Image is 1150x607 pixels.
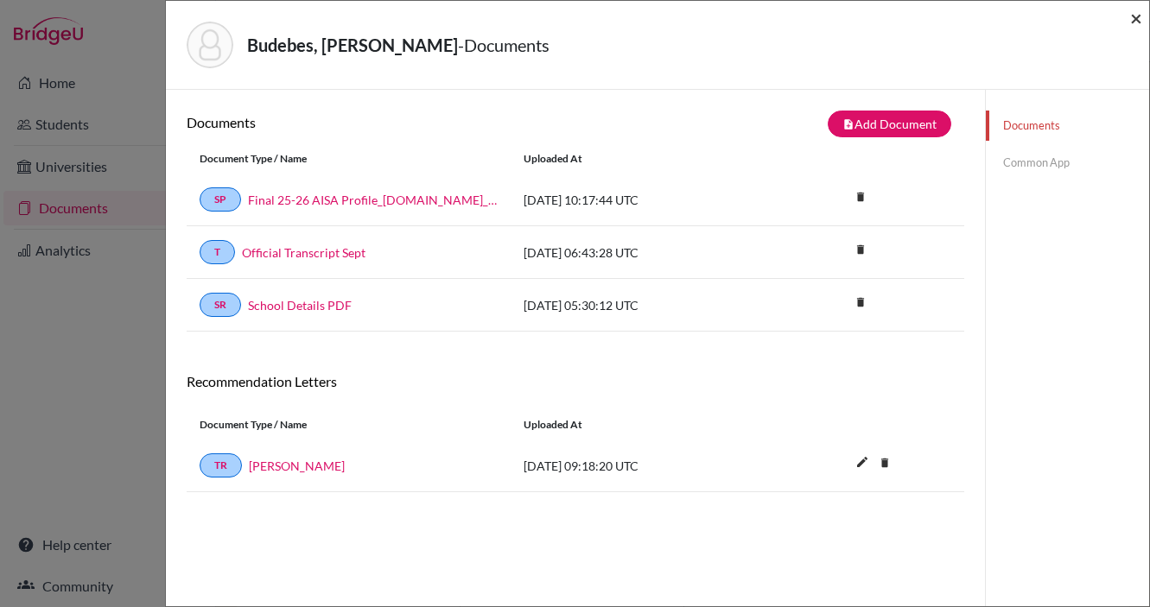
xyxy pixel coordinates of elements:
div: [DATE] 06:43:28 UTC [511,243,770,262]
a: delete [848,187,874,210]
i: delete [872,450,898,476]
a: Common App [986,148,1149,178]
button: edit [848,451,877,477]
a: [PERSON_NAME] [249,457,345,475]
div: [DATE] 05:30:12 UTC [511,296,770,314]
button: note_addAdd Document [828,111,951,137]
i: edit [848,448,876,476]
a: School Details PDF [248,296,352,314]
i: delete [848,289,874,315]
div: Uploaded at [511,417,770,433]
a: delete [848,239,874,262]
a: T [200,240,235,264]
div: Document Type / Name [187,151,511,167]
a: TR [200,453,242,477]
button: Close [1130,8,1142,28]
h6: Recommendation Letters [187,373,964,389]
span: × [1130,5,1142,30]
a: Final 25-26 AISA Profile_[DOMAIN_NAME]_wide [248,191,498,209]
a: SP [200,187,241,212]
i: delete [848,184,874,210]
a: delete [848,292,874,315]
div: Uploaded at [511,151,770,167]
i: note_add [842,118,855,130]
div: [DATE] 10:17:44 UTC [511,191,770,209]
span: - Documents [458,35,550,55]
h6: Documents [187,114,575,130]
a: SR [200,293,241,317]
a: Official Transcript Sept [242,243,365,262]
strong: Budebes, [PERSON_NAME] [247,35,458,55]
a: Documents [986,111,1149,141]
span: [DATE] 09:18:20 UTC [524,458,639,473]
i: delete [848,237,874,262]
a: delete [872,452,898,476]
div: Document Type / Name [187,417,511,433]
